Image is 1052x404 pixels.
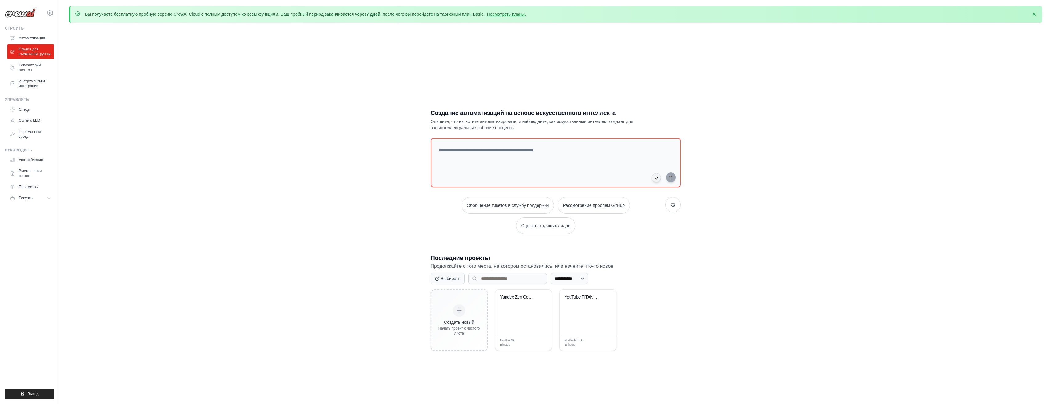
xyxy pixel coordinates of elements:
span: Modified 39 minutes [500,339,521,347]
font: Следы [19,107,30,112]
img: Лого [5,8,36,18]
div: Начать проект с чистого листа [437,326,481,336]
button: Get new suggestions [665,197,681,212]
strong: 7 дней [366,12,380,17]
div: Управлять [5,97,54,102]
a: Автоматизация [7,33,54,43]
div: Создать новый [437,319,481,325]
font: Инструменты и интеграции [19,79,51,89]
p: Опишите, что вы хотите автоматизировать, и наблюдайте, как искусственный интеллект создает для ва... [431,118,638,131]
font: Выставления счетов [19,168,51,178]
font: Параметры [19,184,38,189]
font: Выбирать [441,276,461,281]
p: Продолжайте с того места, на котором остановились, или начните что-то новое [431,262,681,270]
span: Выход [28,391,39,396]
span: Редактировать [521,340,542,345]
a: Употребление [7,155,54,165]
a: Следы [7,105,54,114]
button: Выход [5,389,54,399]
font: Вы получаете бесплатную пробную версию CrewAI Cloud с полным доступом ко всем функциям. Ваш пробн... [85,12,526,17]
font: Автоматизация [19,36,45,41]
a: Параметры [7,182,54,192]
button: Оценка входящих лидов [516,217,576,234]
button: Click to speak your automation idea [652,173,661,182]
a: Выставления счетов [7,166,54,181]
font: Переменные среды [19,129,51,139]
div: Yandex Zen Content Creator [500,295,538,300]
div: Строить [5,26,54,31]
button: Обобщение тикетов в службу поддержки [462,197,554,214]
span: Ресурсы [19,196,33,200]
button: Ресурсы [7,193,54,203]
h1: Создание автоматизаций на основе искусственного интеллекта [431,109,638,117]
a: Переменные среды [7,127,54,141]
span: Редактировать [585,340,607,345]
span: Modified about 13 hours [565,339,586,347]
div: Руководить [5,148,54,152]
h3: Последние проекты [431,254,681,262]
a: Студия для съемочной группы [7,44,54,59]
a: Инструменты и интеграции [7,76,54,91]
a: Связи с LLM [7,116,54,125]
button: Рассмотрение проблем GitHub [558,197,630,214]
font: Употребление [19,157,43,162]
font: Связи с LLM [19,118,40,123]
font: Репозиторий агентов [19,63,51,73]
div: YouTube TITAN EMPIRE - AI Content Universe (33 Agents Ultimate System) [565,295,602,300]
font: Студия для съемочной группы [19,47,51,57]
a: Посмотреть планы [487,12,525,17]
button: Выбирать [431,273,465,284]
a: Репозиторий агентов [7,60,54,75]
